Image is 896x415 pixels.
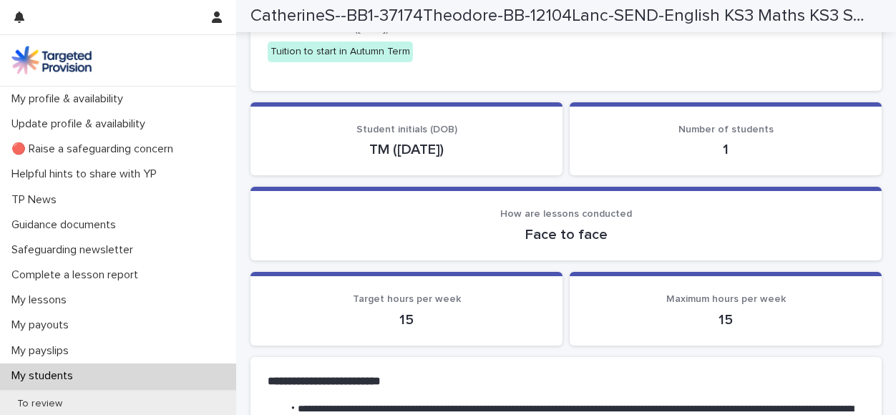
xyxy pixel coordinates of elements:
[6,369,84,383] p: My students
[268,41,413,62] div: Tuition to start in Autumn Term
[6,167,168,181] p: Helpful hints to share with YP
[268,311,545,328] p: 15
[6,293,78,307] p: My lessons
[587,311,865,328] p: 15
[678,125,774,135] span: Number of students
[587,141,865,158] p: 1
[268,226,865,243] p: Face to face
[500,209,632,219] span: How are lessons conducted
[11,46,92,74] img: M5nRWzHhSzIhMunXDL62
[6,398,74,410] p: To review
[356,125,457,135] span: Student initials (DOB)
[6,268,150,282] p: Complete a lesson report
[6,218,127,232] p: Guidance documents
[6,142,185,156] p: 🔴 Raise a safeguarding concern
[6,117,157,131] p: Update profile & availability
[268,141,545,158] p: TM ([DATE])
[6,318,80,332] p: My payouts
[6,243,145,257] p: Safeguarding newsletter
[6,92,135,106] p: My profile & availability
[666,294,786,304] span: Maximum hours per week
[353,294,461,304] span: Target hours per week
[250,6,865,26] h2: CatherineS--BB1-37174Theodore-BB-12104Lanc-SEND-English KS3 Maths KS3 Science KS3-16435
[6,193,68,207] p: TP News
[6,344,80,358] p: My payslips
